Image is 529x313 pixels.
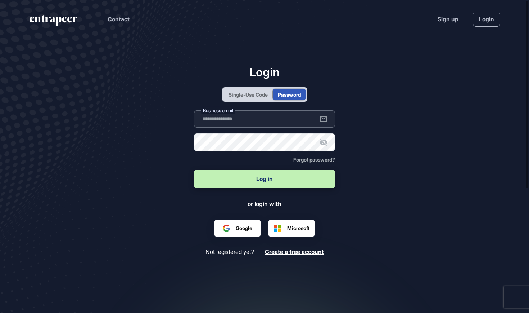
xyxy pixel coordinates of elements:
[194,170,335,188] button: Log in
[194,65,335,79] h1: Login
[287,224,309,232] span: Microsoft
[265,248,324,255] a: Create a free account
[229,91,268,98] div: Single-Use Code
[278,91,301,98] div: Password
[108,14,130,24] button: Contact
[438,15,458,23] a: Sign up
[201,107,235,114] label: Business email
[293,157,335,163] a: Forgot password?
[293,156,335,163] span: Forgot password?
[473,12,500,27] a: Login
[29,15,78,29] a: entrapeer-logo
[205,248,254,255] span: Not registered yet?
[248,200,281,208] div: or login with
